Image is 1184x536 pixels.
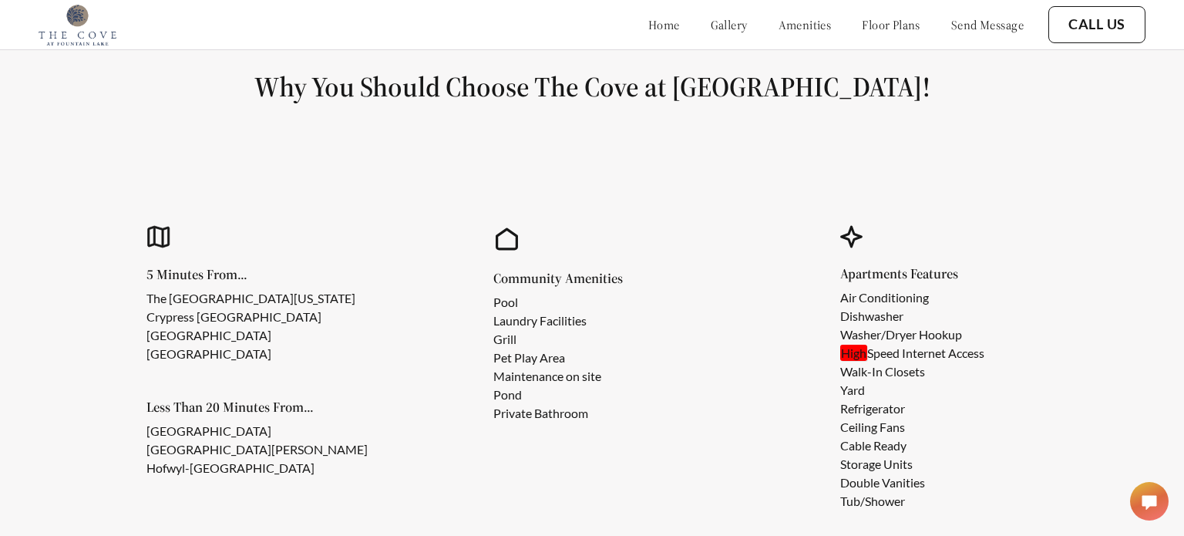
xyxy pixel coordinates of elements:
li: [GEOGRAPHIC_DATA] [146,345,355,363]
h5: Apartments Features [840,267,1009,281]
li: Double Vanities [840,474,984,492]
a: send message [951,17,1024,32]
h5: Community Amenities [493,271,626,285]
a: home [648,17,680,32]
li: Pool [493,293,601,312]
li: Walk-In Closets [840,362,984,381]
li: Dishwasher [840,307,984,325]
button: Call Us [1048,6,1145,43]
li: Tub/Shower [840,492,984,511]
a: amenities [779,17,832,32]
li: Maintenance on site [493,367,601,386]
em: High [840,345,867,361]
li: [GEOGRAPHIC_DATA] [146,326,355,345]
a: floor plans [862,17,920,32]
li: Yard [840,381,984,399]
img: cove_at_fountain_lake_logo.png [39,4,116,46]
h5: Less Than 20 Minutes From... [146,400,392,414]
li: [GEOGRAPHIC_DATA][PERSON_NAME] [146,440,368,459]
a: Call Us [1068,16,1125,33]
li: Laundry Facilities [493,312,601,330]
li: The [GEOGRAPHIC_DATA][US_STATE] [146,289,355,308]
li: Pet Play Area [493,349,601,367]
li: Speed Internet Access [840,344,984,362]
li: Hofwyl-[GEOGRAPHIC_DATA] [146,459,368,477]
li: Refrigerator [840,399,984,418]
li: Grill [493,330,601,349]
h1: Why You Should Choose The Cove at [GEOGRAPHIC_DATA]! [37,69,1147,104]
li: Crypress [GEOGRAPHIC_DATA] [146,308,355,326]
li: Storage Units [840,455,984,474]
h5: 5 Minutes From... [146,268,380,281]
li: Pond [493,386,601,404]
li: Private Bathroom [493,404,601,423]
a: gallery [711,17,748,32]
li: Ceiling Fans [840,418,984,437]
li: Air Conditioning [840,288,984,307]
li: [GEOGRAPHIC_DATA] [146,422,368,440]
li: Cable Ready [840,437,984,455]
li: Washer/Dryer Hookup [840,325,984,344]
